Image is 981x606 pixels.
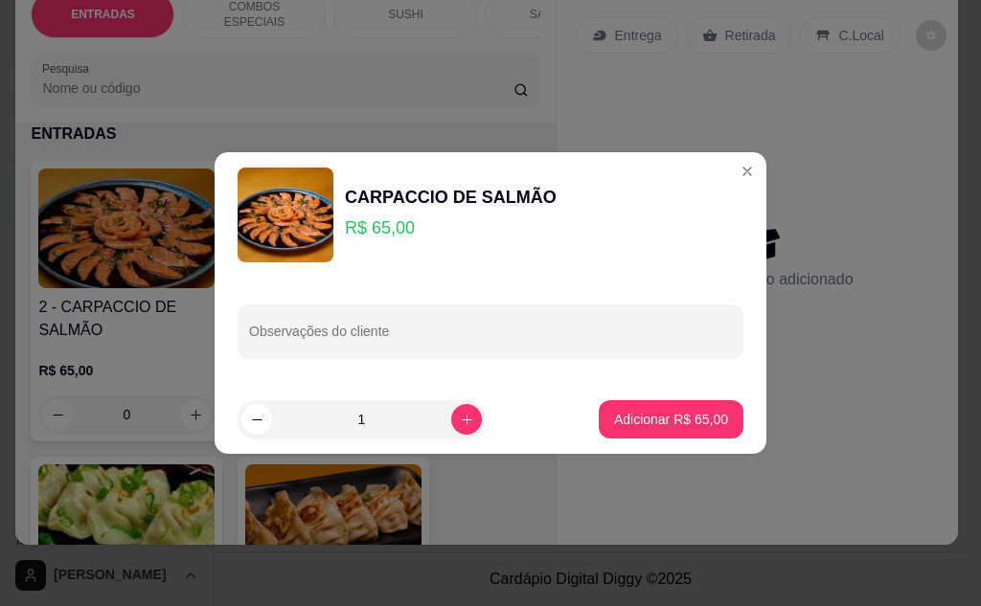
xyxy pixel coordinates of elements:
[238,168,333,263] img: product-image
[345,184,557,211] div: CARPACCIO DE SALMÃO
[241,404,272,435] button: decrease-product-quantity
[345,214,557,241] p: R$ 65,00
[599,400,743,438] button: Adicionar R$ 65,00
[732,156,763,187] button: Close
[451,404,482,435] button: increase-product-quantity
[614,410,728,429] p: Adicionar R$ 65,00
[249,329,732,348] input: Observações do cliente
